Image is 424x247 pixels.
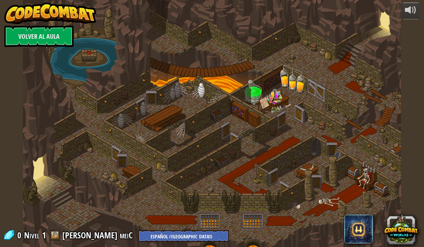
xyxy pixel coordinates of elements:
span: CodeCombat AI HackStack [344,215,373,243]
img: CodeCombat - Learn how to code by playing a game [4,3,96,24]
button: Ajustar el volúmen [402,3,420,19]
a: Volver al aula [4,25,74,47]
span: 0 [17,229,23,241]
a: [PERSON_NAME] meiC [62,229,135,241]
span: 1 [42,229,46,241]
button: CodeCombat Worlds on Roblox [384,212,418,246]
span: Nivel [24,229,40,241]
